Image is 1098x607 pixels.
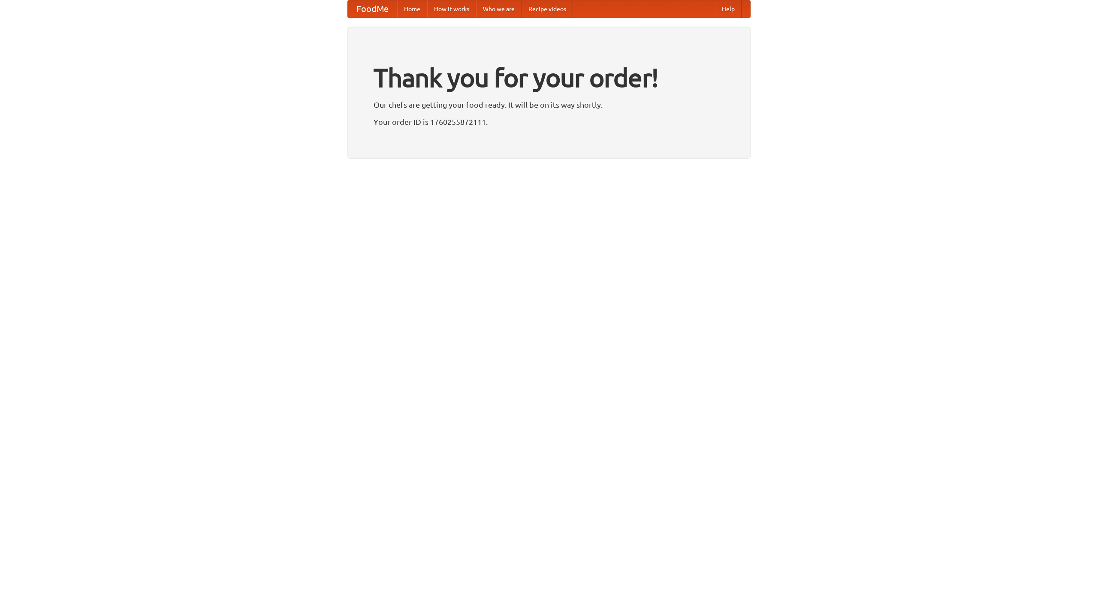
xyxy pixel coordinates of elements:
p: Our chefs are getting your food ready. It will be on its way shortly. [374,98,724,111]
a: Who we are [476,0,522,18]
h1: Thank you for your order! [374,57,724,98]
a: Recipe videos [522,0,573,18]
p: Your order ID is 1760255872111. [374,115,724,128]
a: FoodMe [348,0,397,18]
a: Home [397,0,427,18]
a: How it works [427,0,476,18]
a: Help [715,0,742,18]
